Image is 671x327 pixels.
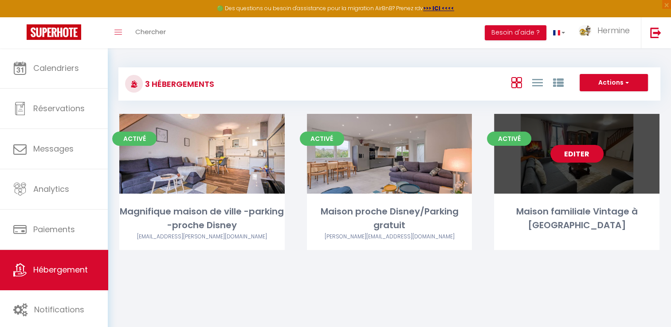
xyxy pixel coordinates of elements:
[550,145,604,163] a: Editer
[485,25,546,40] button: Besoin d'aide ?
[33,103,85,114] span: Réservations
[33,183,69,195] span: Analytics
[33,224,75,235] span: Paiements
[487,132,531,146] span: Activé
[129,17,173,48] a: Chercher
[572,17,641,48] a: ... Hermine
[578,25,592,36] img: ...
[494,205,659,233] div: Maison familiale Vintage à [GEOGRAPHIC_DATA]
[34,304,84,315] span: Notifications
[33,62,79,74] span: Calendriers
[553,75,563,90] a: Vue par Groupe
[119,205,285,233] div: Magnifique maison de ville -parking -proche Disney
[650,27,661,38] img: logout
[511,75,522,90] a: Vue en Box
[33,143,74,154] span: Messages
[597,25,630,36] span: Hermine
[119,233,285,241] div: Airbnb
[300,132,344,146] span: Activé
[580,74,648,92] button: Actions
[33,264,88,275] span: Hébergement
[532,75,542,90] a: Vue en Liste
[143,74,214,94] h3: 3 Hébergements
[27,24,81,40] img: Super Booking
[423,4,454,12] a: >>> ICI <<<<
[112,132,157,146] span: Activé
[135,27,166,36] span: Chercher
[307,233,472,241] div: Airbnb
[307,205,472,233] div: Maison proche Disney/Parking gratuit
